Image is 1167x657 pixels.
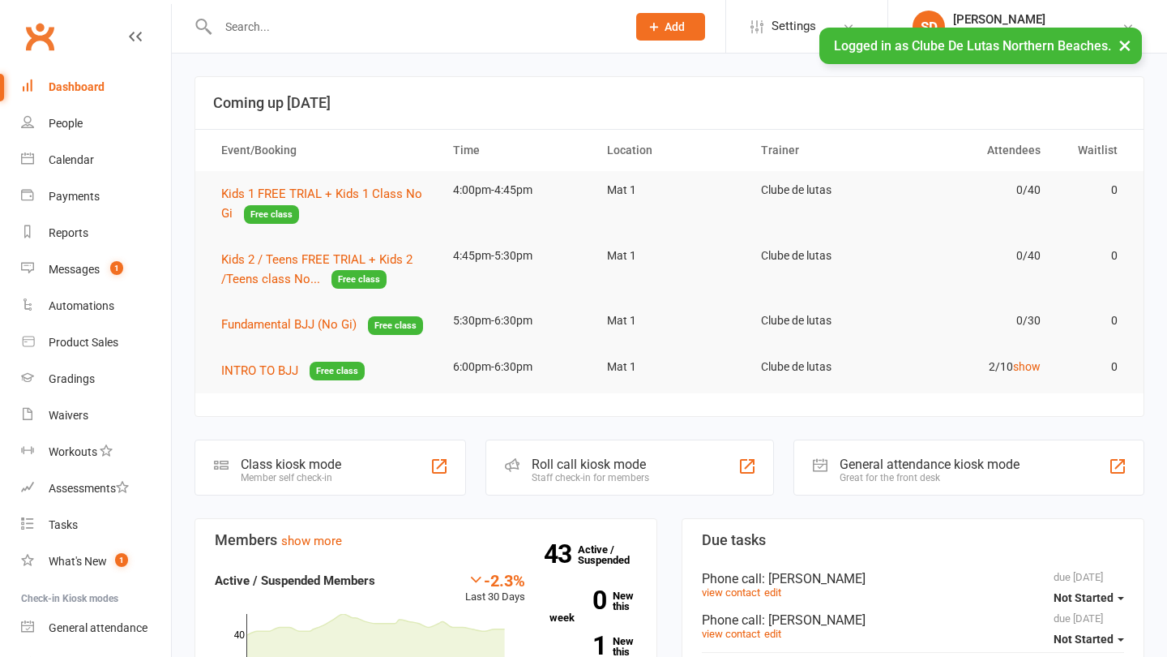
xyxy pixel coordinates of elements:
[953,27,1122,41] div: Clube De Lutas Northern Beaches
[49,117,83,130] div: People
[1013,360,1041,373] a: show
[702,612,1124,628] div: Phone call
[281,534,342,548] a: show more
[49,190,100,203] div: Payments
[1055,302,1132,340] td: 0
[900,237,1054,275] td: 0/40
[702,628,760,640] a: view contact
[213,95,1126,111] h3: Coming up [DATE]
[310,362,365,380] span: Free class
[21,470,171,507] a: Assessments
[762,571,866,586] span: : [PERSON_NAME]
[110,261,123,275] span: 1
[592,130,746,171] th: Location
[900,302,1054,340] td: 0/30
[49,482,129,495] div: Assessments
[215,532,637,548] h3: Members
[49,299,114,312] div: Automations
[665,20,685,33] span: Add
[549,590,637,623] a: 0New this week
[221,315,423,335] button: Fundamental BJJ (No Gi)Free class
[953,12,1122,27] div: [PERSON_NAME]
[900,171,1054,209] td: 0/40
[438,348,592,386] td: 6:00pm-6:30pm
[49,372,95,385] div: Gradings
[49,409,88,422] div: Waivers
[1054,633,1114,646] span: Not Started
[221,187,422,221] span: Kids 1 FREE TRIAL + Kids 1 Class No Gi
[221,250,424,290] button: Kids 2 / Teens FREE TRIAL + Kids 2 /Teens class No...Free class
[1055,130,1132,171] th: Waitlist
[49,263,100,276] div: Messages
[1055,237,1132,275] td: 0
[465,571,525,589] div: -2.3%
[21,142,171,178] a: Calendar
[840,457,1020,472] div: General attendance kiosk mode
[702,586,760,599] a: view contact
[49,336,118,349] div: Product Sales
[592,302,746,340] td: Mat 1
[21,105,171,142] a: People
[21,543,171,580] a: What's New1
[746,171,900,209] td: Clube de lutas
[19,16,60,57] a: Clubworx
[21,288,171,324] a: Automations
[1055,348,1132,386] td: 0
[764,586,781,599] a: edit
[207,130,438,171] th: Event/Booking
[438,302,592,340] td: 5:30pm-6:30pm
[21,251,171,288] a: Messages 1
[438,171,592,209] td: 4:00pm-4:45pm
[21,361,171,397] a: Gradings
[1054,583,1124,612] button: Not Started
[49,555,107,568] div: What's New
[221,252,413,286] span: Kids 2 / Teens FREE TRIAL + Kids 2 /Teens class No...
[21,215,171,251] a: Reports
[49,621,147,634] div: General attendance
[115,553,128,567] span: 1
[592,237,746,275] td: Mat 1
[21,397,171,434] a: Waivers
[21,178,171,215] a: Payments
[368,316,423,335] span: Free class
[215,573,375,588] strong: Active / Suspended Members
[221,317,357,332] span: Fundamental BJJ (No Gi)
[331,270,387,289] span: Free class
[592,348,746,386] td: Mat 1
[213,15,615,38] input: Search...
[746,302,900,340] td: Clube de lutas
[465,571,525,606] div: Last 30 Days
[746,237,900,275] td: Clube de lutas
[241,472,341,483] div: Member self check-in
[702,532,1124,548] h3: Due tasks
[21,324,171,361] a: Product Sales
[549,588,606,612] strong: 0
[21,610,171,646] a: General attendance kiosk mode
[1054,591,1114,604] span: Not Started
[438,130,592,171] th: Time
[221,363,298,378] span: INTRO TO BJJ
[1054,625,1124,654] button: Not Started
[1110,28,1139,62] button: ×
[746,130,900,171] th: Trainer
[438,237,592,275] td: 4:45pm-5:30pm
[578,532,649,578] a: 43Active / Suspended
[49,153,94,166] div: Calendar
[49,80,105,93] div: Dashboard
[913,11,945,43] div: SD
[762,612,866,628] span: : [PERSON_NAME]
[834,38,1111,54] span: Logged in as Clube De Lutas Northern Beaches.
[900,348,1054,386] td: 2/10
[49,445,97,458] div: Workouts
[221,361,365,381] button: INTRO TO BJJFree class
[21,69,171,105] a: Dashboard
[221,184,424,224] button: Kids 1 FREE TRIAL + Kids 1 Class No GiFree class
[21,434,171,470] a: Workouts
[544,542,578,566] strong: 43
[900,130,1054,171] th: Attendees
[764,628,781,640] a: edit
[636,13,705,41] button: Add
[532,457,649,472] div: Roll call kiosk mode
[241,457,341,472] div: Class kiosk mode
[746,348,900,386] td: Clube de lutas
